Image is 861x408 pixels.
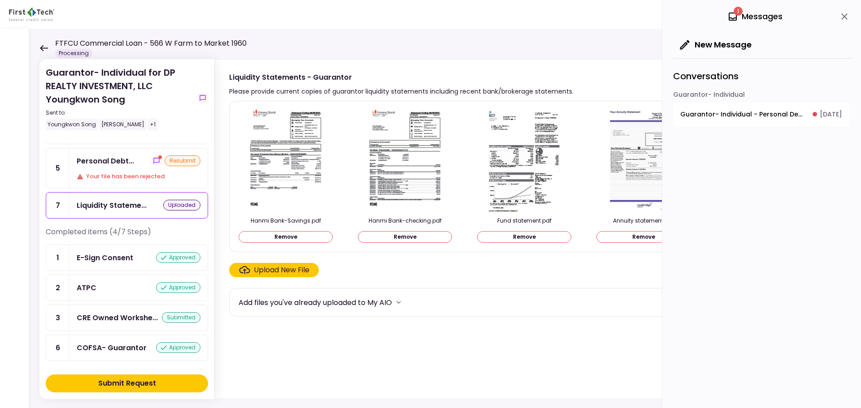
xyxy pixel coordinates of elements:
[727,10,783,23] div: Messages
[229,263,319,277] span: Click here to upload the required document
[477,217,571,225] div: Fund statement.pdf
[46,305,70,331] div: 3
[229,72,574,83] div: Liquidity Statements - Guarantor
[46,245,70,271] div: 1
[673,33,759,56] button: New Message
[239,217,333,225] div: Hanmi Bank-Savings.pdf
[46,109,194,117] div: Sent to:
[77,282,96,293] div: ATPC
[734,7,743,16] span: 1
[46,335,70,361] div: 6
[197,93,208,103] button: show-messages
[46,119,98,130] div: Youngkwon Song
[820,110,842,119] span: [DATE]
[77,342,147,353] div: COFSA- Guarantor
[156,282,200,293] div: approved
[596,217,691,225] div: Annuity statement.pdf
[214,59,843,399] div: Liquidity Statements - GuarantorPlease provide current copies of guarantor liquidity statements i...
[162,312,200,323] div: submitted
[46,148,208,189] a: 5Personal Debt Scheduleshow-messagesresubmitYour file has been rejected
[46,245,208,271] a: 1E-Sign Consentapproved
[46,66,194,130] div: Guarantor- Individual for DP REALTY INVESTMENT, LLC Youngkwon Song
[77,312,158,323] div: CRE Owned Worksheet
[55,38,247,49] h1: FTFCU Commercial Loan - 566 W Farm to Market 1960
[9,8,54,21] img: Partner icon
[46,192,208,219] a: 7Liquidity Statements - Guarantoruploaded
[837,9,852,24] button: close
[156,342,200,353] div: approved
[358,217,452,225] div: Hanmi Bank-checking.pdf
[229,86,574,97] div: Please provide current copies of guarantor liquidity statements including recent bank/brokerage s...
[77,252,133,263] div: E-Sign Consent
[596,231,691,243] button: Remove
[77,172,200,181] div: Your file has been rejected
[46,227,208,245] div: Completed items (4/7 Steps)
[673,103,849,126] button: open-conversation
[148,119,157,130] div: +1
[46,193,70,218] div: 7
[165,155,200,166] div: resubmit
[156,252,200,263] div: approved
[46,275,208,301] a: 2ATPCapproved
[151,155,162,166] button: show-messages
[163,200,200,210] div: uploaded
[673,90,849,103] div: Guarantor- Individual
[254,265,309,275] div: Upload New File
[46,275,70,301] div: 2
[392,296,405,309] button: more
[46,305,208,331] a: 3CRE Owned Worksheetsubmitted
[46,374,208,392] button: Submit Request
[100,119,146,130] div: [PERSON_NAME]
[673,58,852,90] div: Conversations
[358,231,452,243] button: Remove
[239,231,333,243] button: Remove
[477,231,571,243] button: Remove
[46,148,70,188] div: 5
[46,335,208,361] a: 6COFSA- Guarantorapproved
[98,378,156,389] div: Submit Request
[680,110,806,119] span: Guarantor- Individual - Personal Debt Schedule
[77,155,134,167] div: Personal Debt Schedule
[55,49,92,58] div: Processing
[239,297,392,308] div: Add files you've already uploaded to My AIO
[77,200,147,211] div: Liquidity Statements - Guarantor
